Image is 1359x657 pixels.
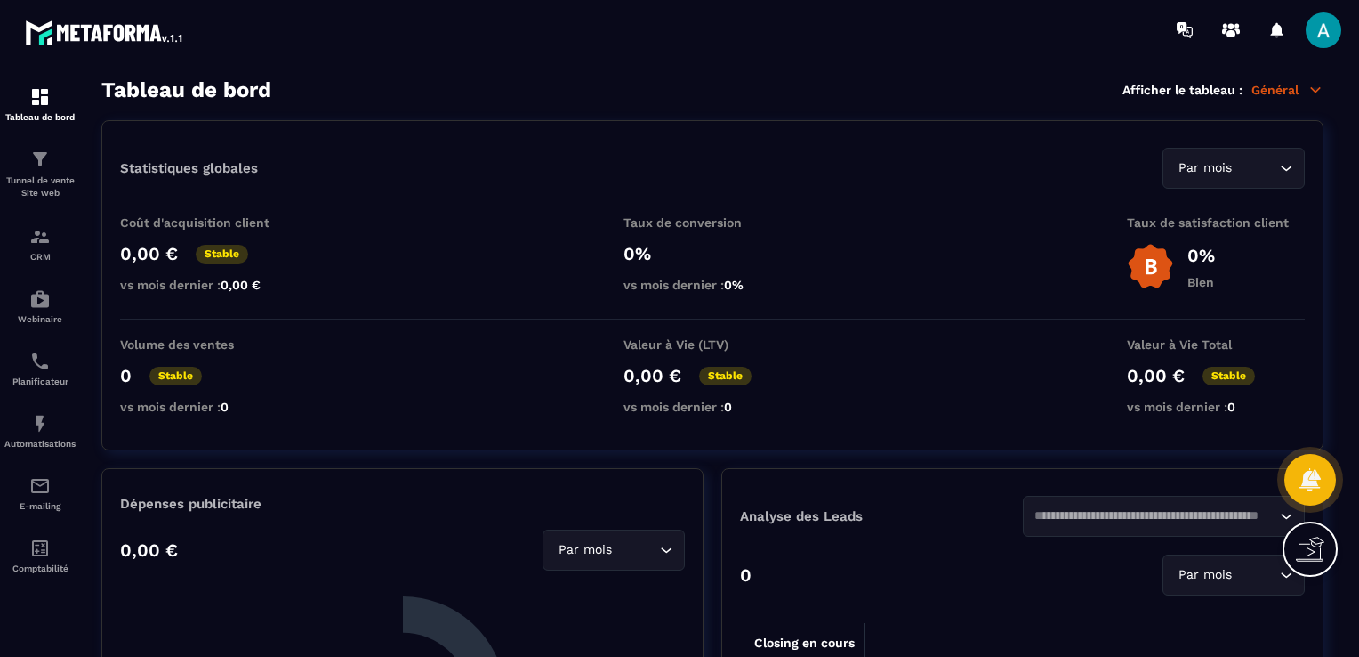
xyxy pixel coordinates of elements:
[4,400,76,462] a: automationsautomationsAutomatisations
[1127,365,1185,386] p: 0,00 €
[699,367,752,385] p: Stable
[25,16,185,48] img: logo
[1235,158,1275,178] input: Search for option
[1023,496,1306,537] div: Search for option
[29,538,51,559] img: accountant
[4,501,76,511] p: E-mailing
[1202,367,1255,385] p: Stable
[120,365,132,386] p: 0
[4,314,76,324] p: Webinaire
[4,337,76,400] a: schedulerschedulerPlanificateur
[4,524,76,587] a: accountantaccountantComptabilité
[29,149,51,170] img: formation
[120,278,298,292] p: vs mois dernier :
[120,496,685,512] p: Dépenses publicitaire
[221,278,261,292] span: 0,00 €
[1235,565,1275,585] input: Search for option
[754,636,855,651] tspan: Closing en cours
[4,462,76,524] a: emailemailE-mailing
[4,252,76,262] p: CRM
[724,278,744,292] span: 0%
[1162,555,1305,596] div: Search for option
[1187,245,1215,266] p: 0%
[120,243,178,264] p: 0,00 €
[120,160,258,176] p: Statistiques globales
[1034,507,1276,526] input: Search for option
[4,73,76,135] a: formationformationTableau de bord
[623,337,801,352] p: Valeur à Vie (LTV)
[4,377,76,386] p: Planificateur
[4,213,76,275] a: formationformationCRM
[1127,337,1305,352] p: Valeur à Vie Total
[221,400,229,414] span: 0
[1187,275,1215,289] p: Bien
[120,215,298,230] p: Coût d'acquisition client
[29,351,51,372] img: scheduler
[120,539,178,561] p: 0,00 €
[1227,400,1235,414] span: 0
[4,112,76,122] p: Tableau de bord
[543,530,685,571] div: Search for option
[1127,400,1305,414] p: vs mois dernier :
[101,77,271,102] h3: Tableau de bord
[29,86,51,108] img: formation
[29,226,51,247] img: formation
[196,245,248,264] p: Stable
[1162,148,1305,189] div: Search for option
[623,215,801,230] p: Taux de conversion
[1174,565,1235,585] span: Par mois
[740,508,1023,524] p: Analyse des Leads
[1251,82,1323,98] p: Général
[4,564,76,573] p: Comptabilité
[29,413,51,434] img: automations
[4,135,76,213] a: formationformationTunnel de vente Site web
[554,540,615,560] span: Par mois
[1122,83,1242,97] p: Afficher le tableau :
[615,540,655,560] input: Search for option
[120,400,298,414] p: vs mois dernier :
[1127,215,1305,230] p: Taux de satisfaction client
[623,278,801,292] p: vs mois dernier :
[29,475,51,497] img: email
[1174,158,1235,178] span: Par mois
[29,288,51,310] img: automations
[623,365,681,386] p: 0,00 €
[4,174,76,199] p: Tunnel de vente Site web
[120,337,298,352] p: Volume des ventes
[4,275,76,337] a: automationsautomationsWebinaire
[4,439,76,449] p: Automatisations
[149,367,202,385] p: Stable
[740,564,752,586] p: 0
[623,243,801,264] p: 0%
[724,400,732,414] span: 0
[623,400,801,414] p: vs mois dernier :
[1127,243,1174,290] img: b-badge-o.b3b20ee6.svg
